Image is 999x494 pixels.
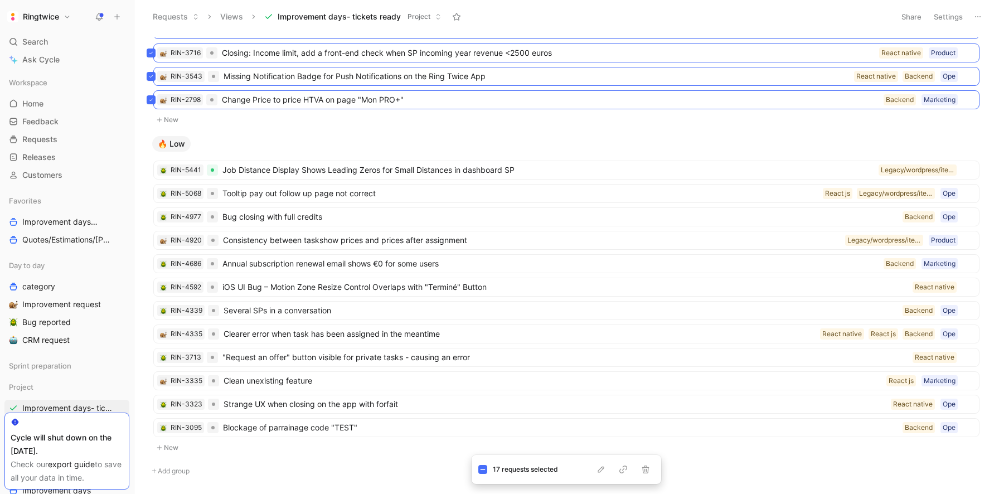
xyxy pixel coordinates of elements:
a: 🪲RIN-5441Job Distance Display Shows Leading Zeros for Small Distances in dashboard SPLegacy/wordp... [153,161,979,180]
span: Improvement days- tickets ready [22,403,117,414]
span: Ask Cycle [22,53,60,66]
button: Views [215,8,248,25]
span: category [22,281,55,292]
div: Day to day [4,257,129,274]
a: 🐌RIN-2798Change Price to price HTVA on page "Mon PRO+"MarketingBackend [153,90,979,109]
a: 🪲RIN-3713"Request an offer" button visible for private tasks - causing an errorReact native [153,348,979,367]
span: Day to day [9,260,45,271]
div: 17 requests selected [493,464,594,475]
div: Search [4,33,129,50]
span: Improvement request [22,299,101,310]
a: 🐌RIN-3335Clean unexisting featureMarketingReact js [153,371,979,390]
img: 🐌 [9,300,18,309]
a: Releases [4,149,129,166]
span: Quotes/Estimations/[PERSON_NAME] [22,234,111,246]
div: Project [4,379,129,395]
span: CRM request [22,335,70,346]
span: Customers [22,169,62,181]
div: Day to daycategory🐌Improvement request🪲Bug reported🤖CRM request [4,257,129,348]
a: 🪲RIN-4977Bug closing with full creditsOpeBackend [153,207,979,226]
button: New [152,441,981,454]
button: Settings [929,9,968,25]
a: Improvement days- tickets ready [4,400,129,416]
a: Home [4,95,129,112]
button: Requests [148,8,204,25]
button: Share [896,9,927,25]
a: 🐌RIN-4335Clearer error when task has been assigned in the meantimeOpeBackendReact jsReact native [153,325,979,343]
button: 🐌 [7,298,20,311]
div: Workspace [4,74,129,91]
a: category [4,278,129,295]
button: 🔥 Low [152,136,191,152]
a: Feedback [4,113,129,130]
a: 🪲RIN-4686Annual subscription renewal email shows €0 for some usersMarketingBackend [153,254,979,273]
a: Ask Cycle [4,51,129,68]
a: 🐌RIN-3543Missing Notification Badge for Push Notifications on the Ring Twice AppOpeBackendReact n... [153,67,979,86]
a: 🪲RIN-5068Tooltip pay out follow up page not correctOpeLegacy/wordpress/iterableReact js [153,184,979,203]
h1: Ringtwice [23,12,59,22]
div: ProjectImprovement days- tickets readyimprovement days- ALL♟️Card investigations [4,379,129,452]
a: 🐌RIN-4920Consistency between taskshow prices and prices after assignmentProductLegacy/wordpress/i... [153,231,979,250]
span: Search [22,35,48,49]
button: 🪲 [7,316,20,329]
span: Project [9,381,33,393]
button: Add group [148,464,985,478]
span: Releases [22,152,56,163]
button: New [152,113,981,127]
span: 🔥 Low [158,138,185,149]
a: Requests [4,131,129,148]
a: export guide [48,459,95,469]
a: 🐌Improvement request [4,296,129,313]
span: Improvement days- tickets ready [278,11,401,22]
a: 🐌RIN-3716Closing: Income limit, add a front-end check when SP incoming year revenue <2500 eurosPr... [153,43,979,62]
span: Feedback [22,116,59,127]
button: Improvement days- tickets readyProject [259,8,447,25]
a: 🪲Bug reported [4,314,129,331]
span: Improvement days [22,216,106,228]
div: Check our to save all your data in time. [11,458,123,485]
div: Cycle will shut down on the [DATE]. [11,431,123,458]
a: Improvement daysTeam view [4,214,129,230]
a: 🤖CRM request [4,332,129,348]
button: 🤖 [7,333,20,347]
span: Project [408,11,430,22]
a: 🪲RIN-4592iOS UI Bug – Motion Zone Resize Control Overlaps with "Terminé" ButtonReact native [153,278,979,297]
img: 🤖 [9,336,18,345]
a: Customers [4,167,129,183]
span: Bug reported [22,317,71,328]
span: Workspace [9,77,47,88]
a: 🪲RIN-3323Strange UX when closing on the app with forfaitOpeReact native [153,395,979,414]
a: Quotes/Estimations/[PERSON_NAME] [4,231,129,248]
a: 🪲RIN-3095Blockage of parrainage code "TEST"OpeBackend [153,418,979,437]
div: 🔥 LowNew [148,136,985,455]
div: Favorites [4,192,129,209]
a: 🪲RIN-4339Several SPs in a conversationOpeBackend [153,301,979,320]
div: Sprint preparation [4,357,129,374]
span: Home [22,98,43,109]
span: Sprint preparation [9,360,71,371]
span: Favorites [9,195,41,206]
span: Requests [22,134,57,145]
div: Sprint preparation [4,357,129,377]
img: Ringtwice [7,11,18,22]
img: 🪲 [9,318,18,327]
button: RingtwiceRingtwice [4,9,74,25]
